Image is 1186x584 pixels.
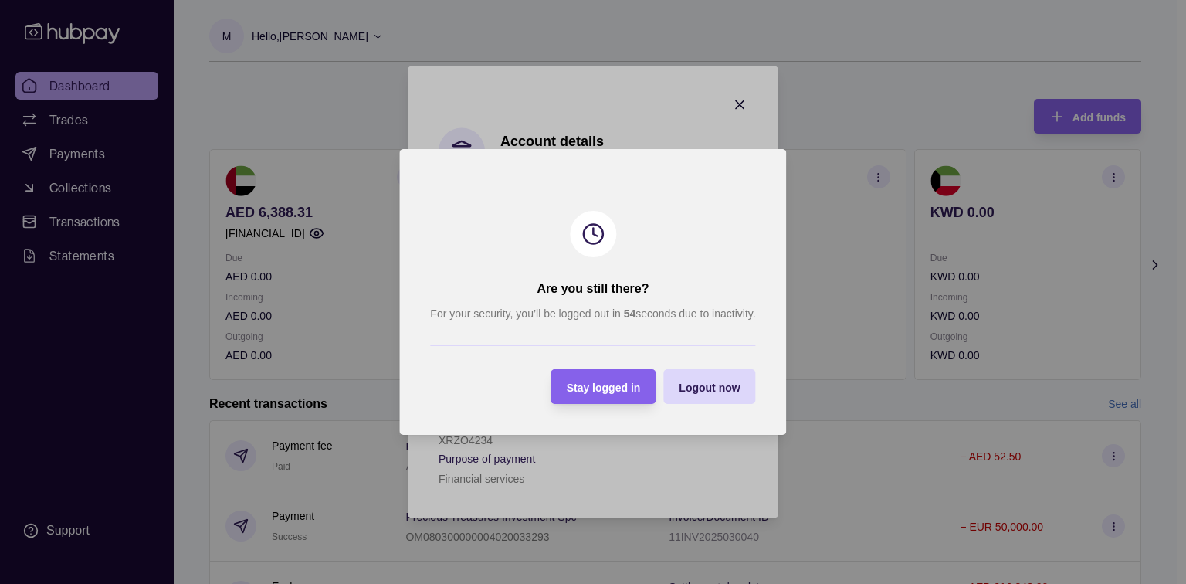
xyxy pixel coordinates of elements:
h2: Are you still there? [537,280,649,297]
p: For your security, you’ll be logged out in seconds due to inactivity. [430,305,755,322]
button: Stay logged in [551,369,656,404]
strong: 54 [624,307,636,320]
button: Logout now [663,369,755,404]
span: Logout now [679,382,740,394]
span: Stay logged in [567,382,641,394]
